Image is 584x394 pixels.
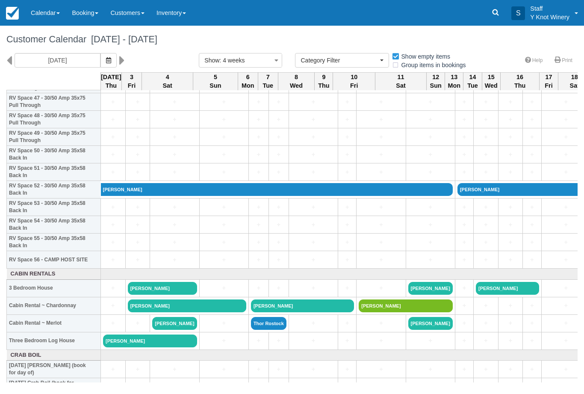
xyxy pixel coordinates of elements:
[340,336,354,345] a: +
[9,351,99,359] a: Crab Boil
[7,163,101,181] th: RV Space 51 - 30/50 Amp 35x58 Back In
[457,203,471,212] a: +
[271,365,286,374] a: +
[152,220,197,229] a: +
[103,203,123,212] a: +
[251,115,266,124] a: +
[238,72,258,90] th: 6 Mon
[359,238,403,247] a: +
[445,72,463,90] th: 13 Mon
[359,319,403,328] a: +
[340,115,354,124] a: +
[340,365,354,374] a: +
[219,57,245,64] span: : 4 weeks
[278,72,315,90] th: 8 Wed
[457,168,471,177] a: +
[271,284,286,293] a: +
[340,150,354,159] a: +
[525,150,539,159] a: +
[103,301,123,310] a: +
[476,133,496,142] a: +
[251,336,266,345] a: +
[457,255,471,264] a: +
[359,336,403,345] a: +
[408,98,453,107] a: +
[251,150,266,159] a: +
[476,365,496,374] a: +
[9,270,99,278] a: Cabin Rentals
[103,365,123,374] a: +
[476,203,496,212] a: +
[476,168,496,177] a: +
[476,255,496,264] a: +
[152,317,197,330] a: [PERSON_NAME]
[7,198,101,216] th: RV Space 53 - 30/50 Amp 35x58 Back In
[291,98,336,107] a: +
[359,150,403,159] a: +
[152,238,197,247] a: +
[315,72,333,90] th: 9 Thu
[204,57,219,64] span: Show
[520,54,548,67] a: Help
[251,133,266,142] a: +
[103,319,123,328] a: +
[7,361,101,378] th: [DATE] [PERSON_NAME] (book for day of)
[271,115,286,124] a: +
[251,284,266,293] a: +
[291,133,336,142] a: +
[408,220,453,229] a: +
[103,284,123,293] a: +
[103,335,197,347] a: [PERSON_NAME]
[375,72,427,90] th: 11 Sat
[271,98,286,107] a: +
[291,365,336,374] a: +
[501,220,521,229] a: +
[501,133,521,142] a: +
[476,150,496,159] a: +
[6,7,19,20] img: checkfront-main-nav-mini-logo.png
[340,133,354,142] a: +
[202,255,246,264] a: +
[7,332,101,350] th: Three Bedroom Log House
[408,365,453,374] a: +
[476,115,496,124] a: +
[103,115,123,124] a: +
[476,282,539,295] a: [PERSON_NAME]
[291,220,336,229] a: +
[501,98,521,107] a: +
[476,220,496,229] a: +
[525,115,539,124] a: +
[7,93,101,111] th: RV Space 47 - 30/50 Amp 35x75 Pull Through
[359,299,453,312] a: [PERSON_NAME]
[359,284,403,293] a: +
[121,72,142,90] th: 3 Fri
[202,336,246,345] a: +
[271,203,286,212] a: +
[291,238,336,247] a: +
[427,72,445,90] th: 12 Sun
[251,238,266,247] a: +
[271,255,286,264] a: +
[291,150,336,159] a: +
[525,255,539,264] a: +
[457,98,471,107] a: +
[202,133,246,142] a: +
[501,336,521,345] a: +
[152,168,197,177] a: +
[101,183,453,196] a: [PERSON_NAME]
[457,301,471,310] a: +
[501,319,521,328] a: +
[501,115,521,124] a: +
[500,72,540,90] th: 16 Thu
[408,133,453,142] a: +
[340,98,354,107] a: +
[202,98,246,107] a: +
[152,133,197,142] a: +
[340,319,354,328] a: +
[202,150,246,159] a: +
[501,255,521,264] a: +
[525,365,539,374] a: +
[291,284,336,293] a: +
[359,365,403,374] a: +
[128,238,148,247] a: +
